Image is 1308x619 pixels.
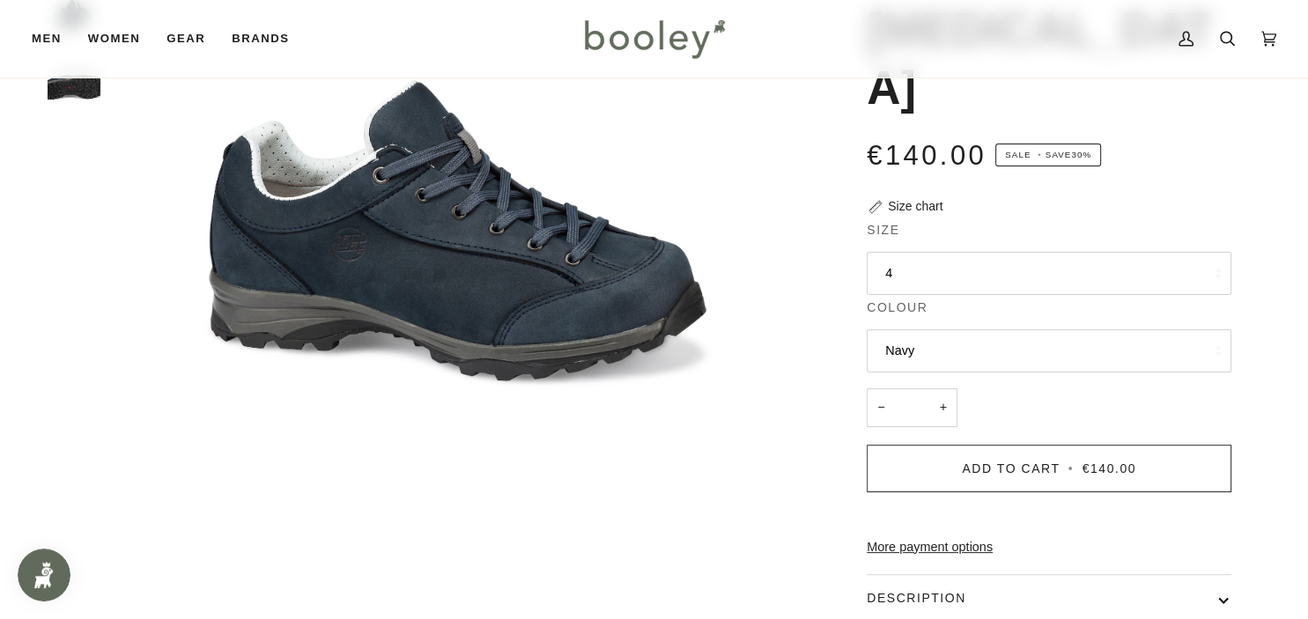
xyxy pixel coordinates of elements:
[867,388,957,428] input: Quantity
[867,445,1231,492] button: Add to Cart • €140.00
[1071,150,1091,159] span: 30%
[18,549,70,601] iframe: Button to open loyalty program pop-up
[577,13,731,64] img: Booley
[1065,461,1077,475] span: •
[867,538,1231,557] a: More payment options
[867,221,899,239] span: Size
[1005,150,1031,159] span: Sale
[1034,150,1046,159] em: •
[88,30,140,48] span: Women
[962,461,1060,475] span: Add to Cart
[867,388,895,428] button: −
[232,30,289,48] span: Brands
[32,30,62,48] span: Men
[995,144,1101,166] span: Save
[1083,461,1136,475] span: €140.00
[867,252,1231,295] button: 4
[929,388,957,428] button: +
[867,298,927,317] span: Colour
[888,197,942,216] div: Size chart
[166,30,205,48] span: Gear
[867,329,1231,372] button: Navy
[867,140,987,171] span: €140.00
